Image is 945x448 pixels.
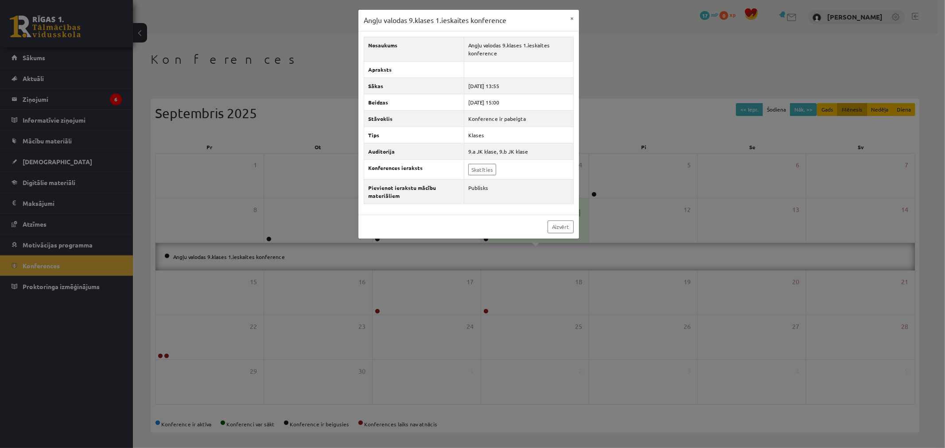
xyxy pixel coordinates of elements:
button: × [565,10,579,27]
th: Auditorija [364,143,464,159]
td: 9.a JK klase, 9.b JK klase [464,143,573,159]
td: [DATE] 15:00 [464,94,573,110]
th: Tips [364,127,464,143]
th: Stāvoklis [364,110,464,127]
th: Konferences ieraksts [364,159,464,179]
th: Beidzas [364,94,464,110]
td: Angļu valodas 9.klases 1.ieskaites konference [464,37,573,61]
td: Klases [464,127,573,143]
th: Sākas [364,77,464,94]
th: Apraksts [364,61,464,77]
h3: Angļu valodas 9.klases 1.ieskaites konference [364,15,506,26]
td: Publisks [464,179,573,204]
td: [DATE] 13:55 [464,77,573,94]
a: Aizvērt [548,220,574,233]
td: Konference ir pabeigta [464,110,573,127]
th: Pievienot ierakstu mācību materiāliem [364,179,464,204]
a: Skatīties [468,164,496,175]
th: Nosaukums [364,37,464,61]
